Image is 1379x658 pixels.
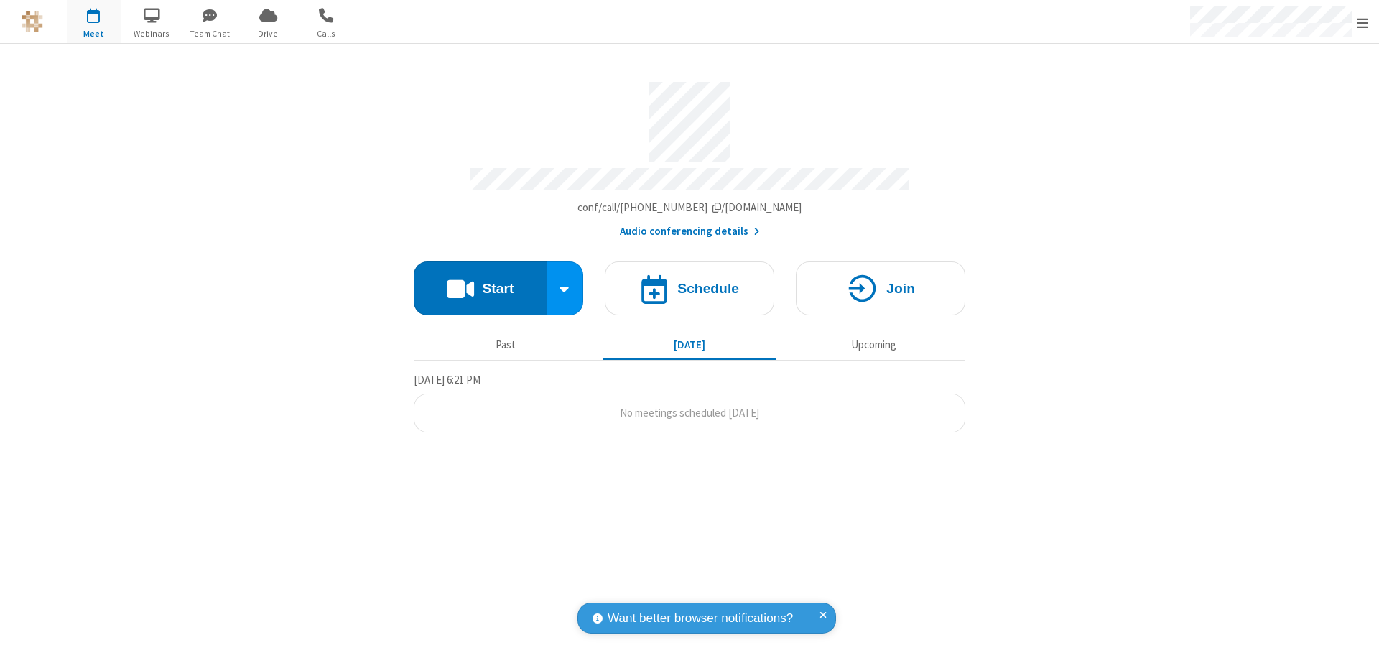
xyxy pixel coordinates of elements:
[547,261,584,315] div: Start conference options
[419,331,593,358] button: Past
[608,609,793,628] span: Want better browser notifications?
[603,331,776,358] button: [DATE]
[620,406,759,420] span: No meetings scheduled [DATE]
[796,261,965,315] button: Join
[183,27,237,40] span: Team Chat
[67,27,121,40] span: Meet
[787,331,960,358] button: Upcoming
[677,282,739,295] h4: Schedule
[577,200,802,216] button: Copy my meeting room linkCopy my meeting room link
[605,261,774,315] button: Schedule
[620,223,760,240] button: Audio conferencing details
[482,282,514,295] h4: Start
[300,27,353,40] span: Calls
[577,200,802,214] span: Copy my meeting room link
[125,27,179,40] span: Webinars
[241,27,295,40] span: Drive
[22,11,43,32] img: QA Selenium DO NOT DELETE OR CHANGE
[414,71,965,240] section: Account details
[414,371,965,433] section: Today's Meetings
[886,282,915,295] h4: Join
[414,373,480,386] span: [DATE] 6:21 PM
[414,261,547,315] button: Start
